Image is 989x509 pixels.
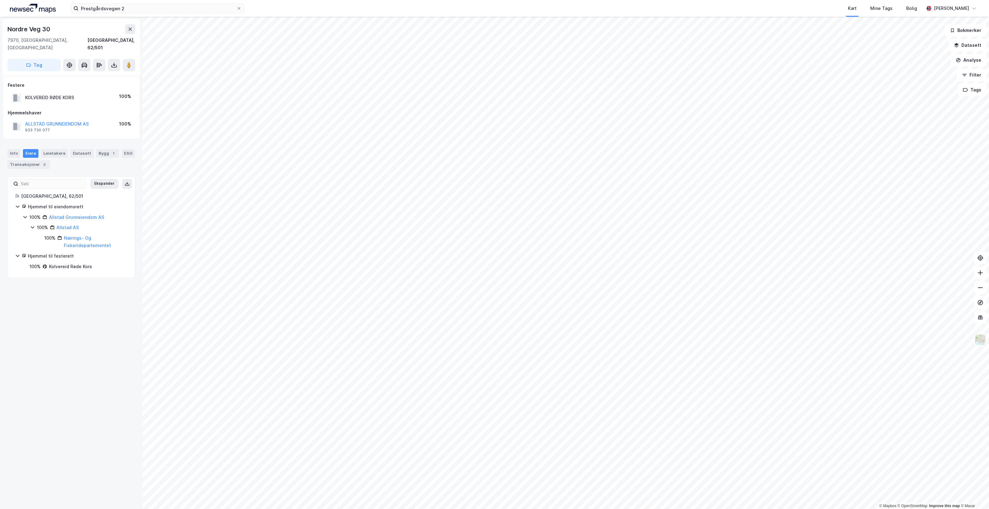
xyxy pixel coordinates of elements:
[49,215,104,220] a: Allstad Grunneiendom AS
[23,149,38,158] div: Eiere
[29,263,41,270] div: 100%
[87,37,135,51] div: [GEOGRAPHIC_DATA], 62/501
[870,5,893,12] div: Mine Tags
[879,504,896,508] a: Mapbox
[906,5,917,12] div: Bolig
[898,504,928,508] a: OpenStreetMap
[958,479,989,509] iframe: Chat Widget
[28,203,127,210] div: Hjemmel til eiendomsrett
[25,128,50,133] div: 933 730 077
[49,263,92,270] div: Kolvereid Røde Kors
[29,214,41,221] div: 100%
[7,24,51,34] div: Nordre Veg 30
[78,4,237,13] input: Søk på adresse, matrikkel, gårdeiere, leietakere eller personer
[41,149,68,158] div: Leietakere
[25,94,74,101] div: KOLVEREID RØDE KORS
[7,59,61,71] button: Tag
[56,225,79,230] a: Allstad AS
[949,39,987,51] button: Datasett
[958,84,987,96] button: Tags
[90,179,118,189] button: Ekspander
[70,149,94,158] div: Datasett
[10,4,56,13] img: logo.a4113a55bc3d86da70a041830d287a7e.svg
[7,149,20,158] div: Info
[28,252,127,260] div: Hjemmel til festerett
[37,224,48,231] div: 100%
[974,334,986,346] img: Z
[21,193,127,200] div: [GEOGRAPHIC_DATA], 62/501
[957,69,987,81] button: Filter
[18,179,86,188] input: Søk
[934,5,969,12] div: [PERSON_NAME]
[44,234,55,242] div: 100%
[8,82,135,89] div: Festere
[8,109,135,117] div: Hjemmelshaver
[64,235,111,248] a: Nærings- Og Fiskeridepartementet
[110,150,117,157] div: 1
[951,54,987,66] button: Analyse
[41,162,47,168] div: 3
[96,149,119,158] div: Bygg
[7,160,50,169] div: Transaksjoner
[848,5,857,12] div: Kart
[119,120,131,128] div: 100%
[119,93,131,100] div: 100%
[7,37,87,51] div: 7970, [GEOGRAPHIC_DATA], [GEOGRAPHIC_DATA]
[122,149,135,158] div: ESG
[945,24,987,37] button: Bokmerker
[929,504,960,508] a: Improve this map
